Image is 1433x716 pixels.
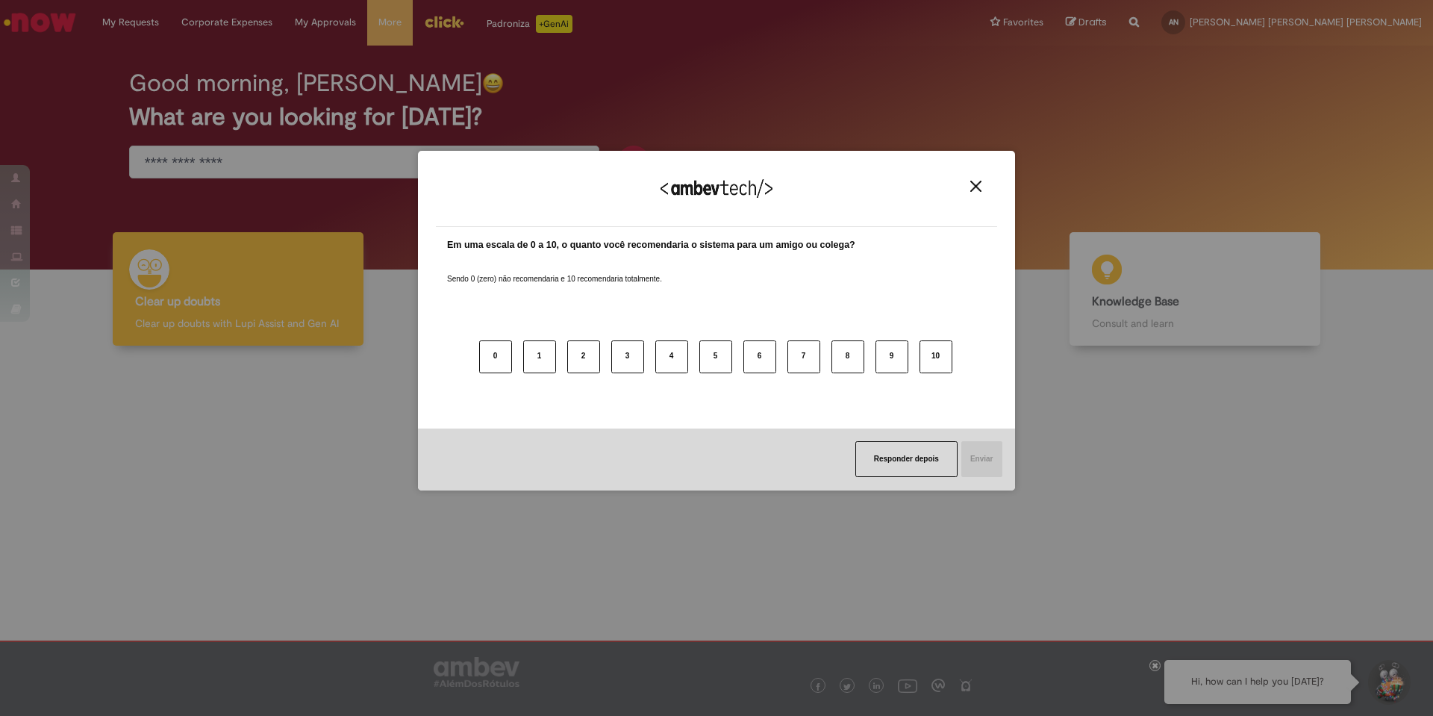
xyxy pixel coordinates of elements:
button: 0 [479,340,512,373]
label: Em uma escala de 0 a 10, o quanto você recomendaria o sistema para um amigo ou colega? [447,238,855,252]
button: 2 [567,340,600,373]
button: 6 [743,340,776,373]
button: 9 [875,340,908,373]
button: 8 [831,340,864,373]
button: 4 [655,340,688,373]
button: 5 [699,340,732,373]
button: 10 [920,340,952,373]
button: 1 [523,340,556,373]
button: 3 [611,340,644,373]
img: Logo Ambevtech [661,179,772,198]
label: Sendo 0 (zero) não recomendaria e 10 recomendaria totalmente. [447,256,662,284]
button: 7 [787,340,820,373]
img: Close [970,181,981,192]
button: Responder depois [855,441,958,477]
button: Close [966,180,986,193]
